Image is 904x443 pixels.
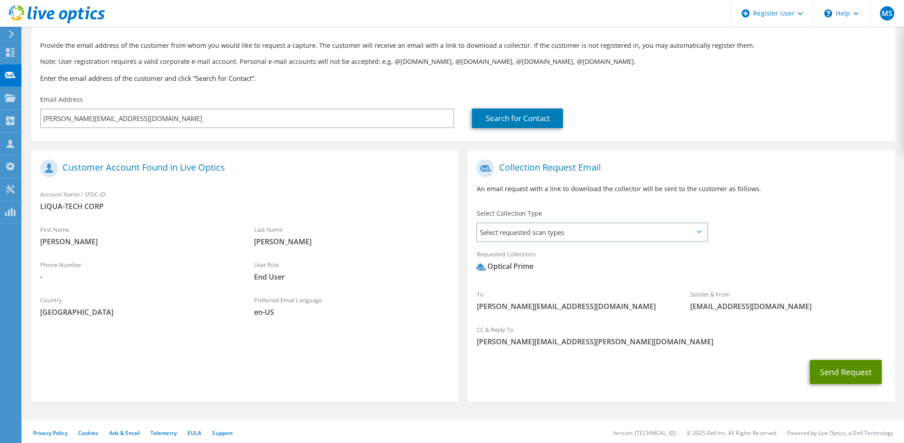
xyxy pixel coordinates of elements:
[40,41,886,50] p: Provide the email address of the customer from whom you would like to request a capture. The cust...
[810,360,882,384] button: Send Request
[40,73,886,83] h3: Enter the email address of the customer and click “Search for Contact”.
[245,255,459,286] div: User Role
[31,185,458,216] div: Account Name / SFDC ID
[476,184,886,194] p: An email request with a link to download the collector will be sent to the customer as follows.
[78,429,99,437] a: Cookies
[245,220,459,251] div: Last Name
[690,301,886,311] span: [EMAIL_ADDRESS][DOMAIN_NAME]
[212,429,233,437] a: Support
[245,291,459,322] div: Preferred Email Language
[787,429,893,437] li: Powered by Live Optics, a Dell Technology
[254,272,450,282] span: End User
[687,429,776,437] li: © 2025 Dell Inc. All Rights Reserved
[31,220,245,251] div: First Name
[467,245,895,280] div: Requested Collections
[681,285,895,316] div: Sender & From
[476,301,672,311] span: [PERSON_NAME][EMAIL_ADDRESS][DOMAIN_NAME]
[824,9,832,17] svg: \n
[31,291,245,322] div: Country
[613,429,676,437] li: Version: [TECHNICAL_ID]
[40,95,83,104] label: Email Address
[472,109,563,128] a: Search for Contact
[254,237,450,247] span: [PERSON_NAME]
[476,337,886,347] span: [PERSON_NAME][EMAIL_ADDRESS][PERSON_NAME][DOMAIN_NAME]
[476,209,542,218] label: Select Collection Type
[476,261,533,272] div: Optical Prime
[254,307,450,317] span: en-US
[109,429,140,437] a: Ads & Email
[476,159,881,177] h1: Collection Request Email
[467,285,681,316] div: To
[40,272,236,282] span: -
[477,223,706,241] span: Select requested scan types
[40,237,236,247] span: [PERSON_NAME]
[467,320,895,351] div: CC & Reply To
[40,57,886,67] p: Note: User registration requires a valid corporate e-mail account. Personal e-mail accounts will ...
[40,307,236,317] span: [GEOGRAPHIC_DATA]
[150,429,177,437] a: Telemetry
[31,255,245,286] div: Phone Number
[33,429,67,437] a: Privacy Policy
[40,201,450,211] span: LIQUA-TECH CORP
[187,429,201,437] a: EULA
[40,159,445,177] h1: Customer Account Found in Live Optics
[880,6,894,21] span: MS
